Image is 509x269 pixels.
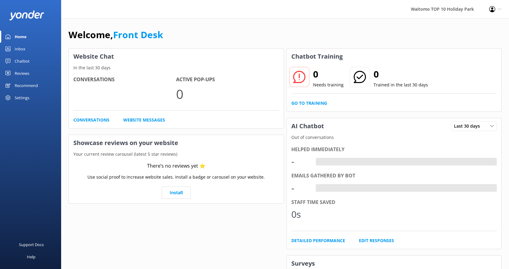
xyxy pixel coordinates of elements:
[69,135,284,151] h3: Showcase reviews on your website
[69,151,284,158] p: Your current review carousel (latest 5 star reviews)
[316,184,320,192] div: -
[113,28,163,41] a: Front Desk
[15,67,29,79] div: Reviews
[176,84,279,104] p: 0
[291,198,497,206] div: Staff time saved
[359,237,394,244] a: Edit Responses
[87,174,265,180] p: Use social proof to increase website sales. Install a badge or carousel on your website.
[291,181,310,195] div: -
[73,76,176,84] h4: Conversations
[69,49,284,64] h3: Website Chat
[15,92,29,104] div: Settings
[291,172,497,180] div: Emails gathered by bot
[291,237,345,244] a: Detailed Performance
[9,10,44,20] img: yonder-white-logo.png
[374,82,428,88] p: Trained in the last 30 days
[15,43,25,55] div: Inbox
[69,64,284,71] p: In the last 30 days
[123,117,165,123] a: Website Messages
[19,238,44,251] div: Support Docs
[147,162,205,170] div: There’s no reviews yet ⭐
[162,187,191,199] a: Install
[454,123,484,129] span: Last 30 days
[316,158,320,166] div: -
[15,55,30,67] div: Chatbot
[287,118,329,134] h3: AI Chatbot
[374,67,428,82] h2: 0
[15,79,38,92] div: Recommend
[287,134,502,141] p: Out of conversations
[291,100,327,107] a: Go to Training
[291,207,310,222] div: 0s
[176,76,279,84] h4: Active Pop-ups
[291,146,497,154] div: Helped immediately
[68,27,163,42] h1: Welcome,
[291,154,310,169] div: -
[313,82,344,88] p: Needs training
[15,31,27,43] div: Home
[27,251,35,263] div: Help
[73,117,109,123] a: Conversations
[287,49,347,64] h3: Chatbot Training
[313,67,344,82] h2: 0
